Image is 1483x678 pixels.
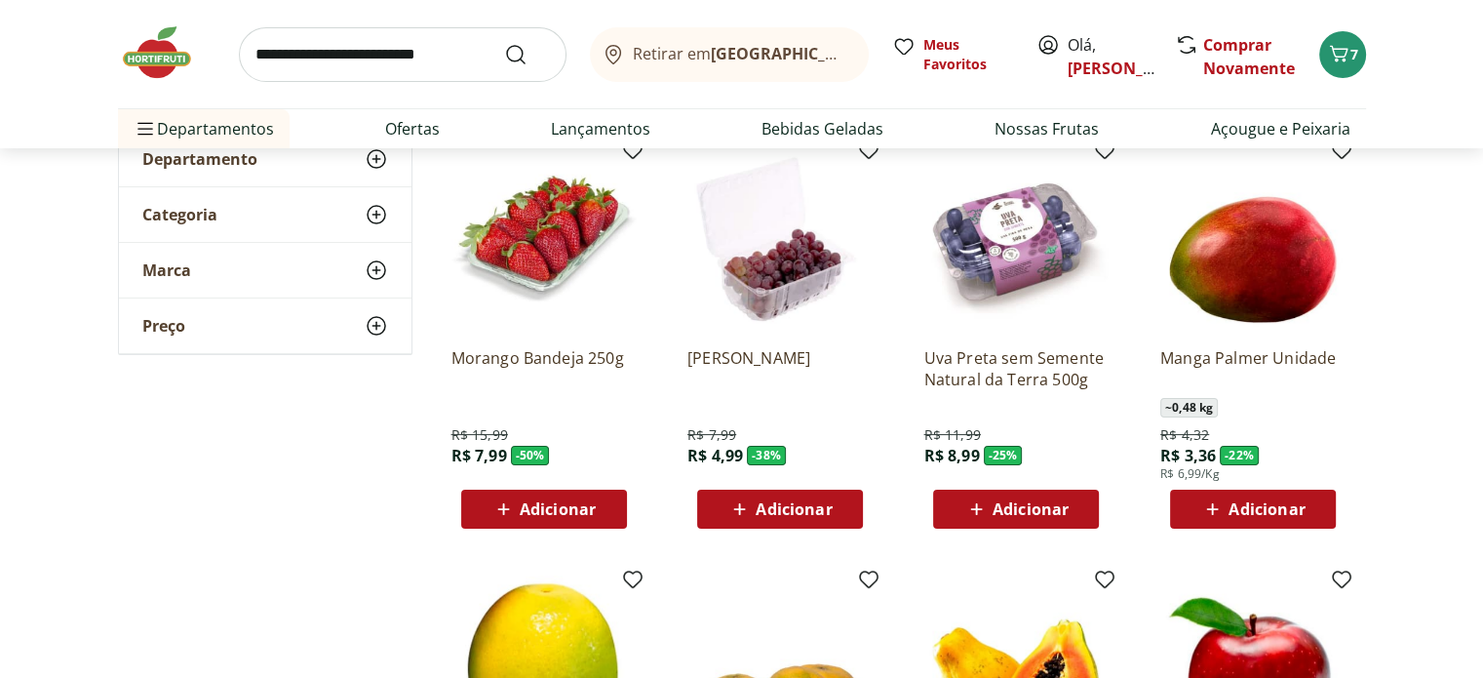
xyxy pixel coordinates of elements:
[119,132,411,186] button: Departamento
[119,187,411,242] button: Categoria
[1160,466,1220,482] span: R$ 6,99/Kg
[119,243,411,298] button: Marca
[118,23,215,82] img: Hortifruti
[1319,31,1366,78] button: Carrinho
[687,146,873,332] img: Uva Rosada Embalada
[504,43,551,66] button: Submit Search
[933,490,1099,529] button: Adicionar
[1229,501,1305,517] span: Adicionar
[984,446,1023,465] span: - 25 %
[451,347,637,390] a: Morango Bandeja 250g
[134,105,157,152] button: Menu
[520,501,596,517] span: Adicionar
[461,490,627,529] button: Adicionar
[756,501,832,517] span: Adicionar
[1160,347,1346,390] a: Manga Palmer Unidade
[993,501,1069,517] span: Adicionar
[1350,45,1358,63] span: 7
[923,445,979,466] span: R$ 8,99
[892,35,1013,74] a: Meus Favoritos
[142,260,191,280] span: Marca
[1203,34,1295,79] a: Comprar Novamente
[142,149,257,169] span: Departamento
[761,117,883,140] a: Bebidas Geladas
[551,117,650,140] a: Lançamentos
[1068,33,1154,80] span: Olá,
[923,146,1109,332] img: Uva Preta sem Semente Natural da Terra 500g
[1210,117,1349,140] a: Açougue e Peixaria
[1160,398,1218,418] span: ~ 0,48 kg
[995,117,1099,140] a: Nossas Frutas
[697,490,863,529] button: Adicionar
[134,105,274,152] span: Departamentos
[142,205,217,224] span: Categoria
[687,347,873,390] a: [PERSON_NAME]
[747,446,786,465] span: - 38 %
[385,117,440,140] a: Ofertas
[923,347,1109,390] a: Uva Preta sem Semente Natural da Terra 500g
[1160,425,1209,445] span: R$ 4,32
[239,27,566,82] input: search
[633,45,848,62] span: Retirar em
[590,27,869,82] button: Retirar em[GEOGRAPHIC_DATA]/[GEOGRAPHIC_DATA]
[687,425,736,445] span: R$ 7,99
[923,35,1013,74] span: Meus Favoritos
[451,146,637,332] img: Morango Bandeja 250g
[511,446,550,465] span: - 50 %
[923,425,980,445] span: R$ 11,99
[451,445,507,466] span: R$ 7,99
[142,316,185,336] span: Preço
[1160,445,1216,466] span: R$ 3,36
[1160,146,1346,332] img: Manga Palmer Unidade
[1220,446,1259,465] span: - 22 %
[1170,490,1336,529] button: Adicionar
[451,425,508,445] span: R$ 15,99
[711,43,1039,64] b: [GEOGRAPHIC_DATA]/[GEOGRAPHIC_DATA]
[119,299,411,353] button: Preço
[1068,58,1194,79] a: [PERSON_NAME]
[687,445,743,466] span: R$ 4,99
